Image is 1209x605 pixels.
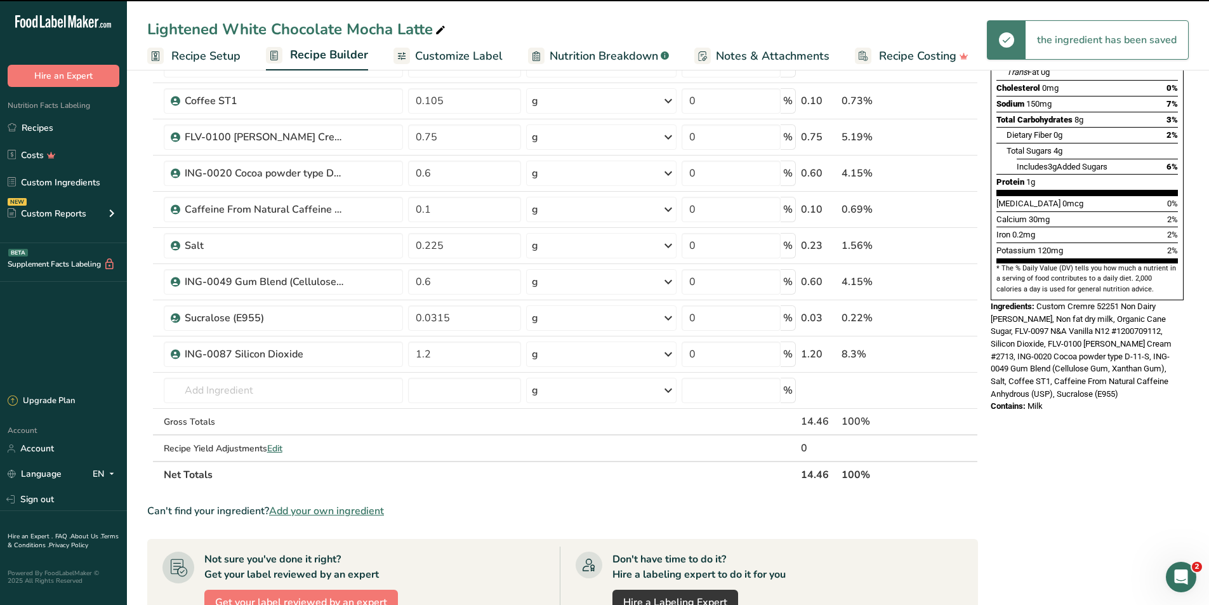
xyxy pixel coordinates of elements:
[147,503,978,519] div: Can't find your ingredient?
[996,215,1027,224] span: Calcium
[8,249,28,256] div: BETA
[393,42,503,70] a: Customize Label
[1167,199,1178,208] span: 0%
[8,207,86,220] div: Custom Reports
[49,541,88,550] a: Privacy Policy
[1017,162,1107,171] span: Includes Added Sugars
[842,274,918,289] div: 4.15%
[1042,83,1059,93] span: 0mg
[716,48,829,65] span: Notes & Attachments
[1007,130,1052,140] span: Dietary Fiber
[550,48,658,65] span: Nutrition Breakdown
[1166,162,1178,171] span: 6%
[801,414,837,429] div: 14.46
[185,310,343,326] div: Sucralose (E955)
[1166,83,1178,93] span: 0%
[801,238,837,253] div: 0.23
[532,347,538,362] div: g
[8,532,53,541] a: Hire an Expert .
[1074,115,1083,124] span: 8g
[185,238,343,253] div: Salt
[842,130,918,145] div: 5.19%
[185,347,343,362] div: ING-0087 Silicon Dioxide
[996,115,1073,124] span: Total Carbohydrates
[267,442,282,455] span: Edit
[164,415,403,429] div: Gross Totals
[1038,246,1063,255] span: 120mg
[1026,21,1188,59] div: the ingredient has been saved
[1054,146,1062,156] span: 4g
[1166,115,1178,124] span: 3%
[8,532,119,550] a: Terms & Conditions .
[1026,177,1035,187] span: 1g
[532,166,538,181] div: g
[204,552,379,582] div: Not sure you've done it right? Get your label reviewed by an expert
[839,461,920,488] th: 100%
[70,532,101,541] a: About Us .
[1048,162,1057,171] span: 3g
[1041,67,1050,77] span: 0g
[801,274,837,289] div: 0.60
[996,230,1010,239] span: Iron
[185,274,343,289] div: ING-0049 Gum Blend (Cellulose Gum, Xanthan Gum)
[8,569,119,585] div: Powered By FoodLabelMaker © 2025 All Rights Reserved
[842,93,918,109] div: 0.73%
[164,442,403,455] div: Recipe Yield Adjustments
[161,461,798,488] th: Net Totals
[842,202,918,217] div: 0.69%
[1166,562,1196,592] iframe: Intercom live chat
[996,99,1024,109] span: Sodium
[842,310,918,326] div: 0.22%
[801,310,837,326] div: 0.03
[1012,230,1035,239] span: 0.2mg
[991,302,1172,399] span: Custom Cremre 52251 Non Dairy [PERSON_NAME], Non fat dry milk, Organic Cane Sugar, FLV-0097 N&A V...
[185,202,343,217] div: Caffeine From Natural Caffeine Anhydrous ([GEOGRAPHIC_DATA])
[185,130,343,145] div: FLV-0100 [PERSON_NAME] Cream #2713
[147,42,241,70] a: Recipe Setup
[532,93,538,109] div: g
[532,383,538,398] div: g
[1027,401,1043,411] span: Milk
[266,41,368,71] a: Recipe Builder
[879,48,956,65] span: Recipe Costing
[185,93,343,109] div: Coffee ST1
[996,199,1060,208] span: [MEDICAL_DATA]
[185,166,343,181] div: ING-0020 Cocoa powder type D-11-S
[1166,130,1178,140] span: 2%
[801,441,837,456] div: 0
[1054,130,1062,140] span: 0g
[8,463,62,485] a: Language
[1029,215,1050,224] span: 30mg
[842,347,918,362] div: 8.3%
[415,48,503,65] span: Customize Label
[8,65,119,87] button: Hire an Expert
[996,177,1024,187] span: Protein
[93,467,119,482] div: EN
[842,414,918,429] div: 100%
[842,238,918,253] div: 1.56%
[269,503,384,519] span: Add your own ingredient
[996,263,1178,295] section: * The % Daily Value (DV) tells you how much a nutrient in a serving of food contributes to a dail...
[801,166,837,181] div: 0.60
[528,42,669,70] a: Nutrition Breakdown
[801,130,837,145] div: 0.75
[164,378,403,403] input: Add Ingredient
[532,310,538,326] div: g
[55,532,70,541] a: FAQ .
[1167,215,1178,224] span: 2%
[1167,230,1178,239] span: 2%
[1166,99,1178,109] span: 7%
[1007,146,1052,156] span: Total Sugars
[801,347,837,362] div: 1.20
[1167,246,1178,255] span: 2%
[801,93,837,109] div: 0.10
[532,238,538,253] div: g
[855,42,968,70] a: Recipe Costing
[532,202,538,217] div: g
[801,202,837,217] div: 0.10
[1192,562,1202,572] span: 2
[996,83,1040,93] span: Cholesterol
[842,166,918,181] div: 4.15%
[991,302,1034,311] span: Ingredients:
[1007,67,1039,77] span: Fat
